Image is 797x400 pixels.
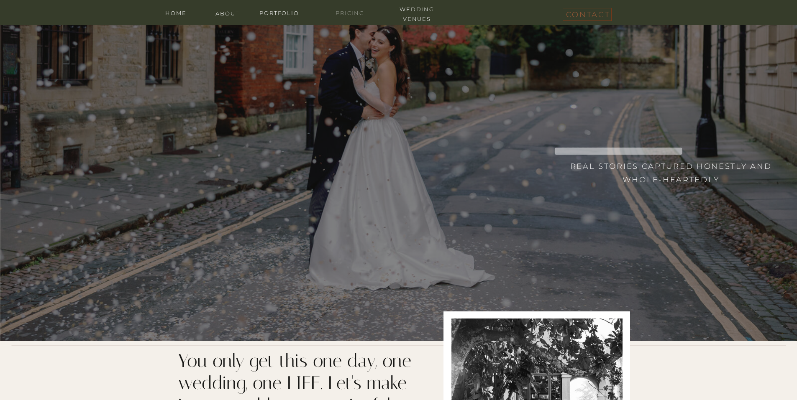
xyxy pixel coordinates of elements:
[566,8,608,18] a: contact
[159,8,193,16] a: home
[567,160,775,197] h3: Real stories captured honestly and whole-heartedly
[392,5,442,13] a: wedding venues
[325,8,375,16] a: Pricing
[211,9,244,17] a: about
[254,8,305,16] a: portfolio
